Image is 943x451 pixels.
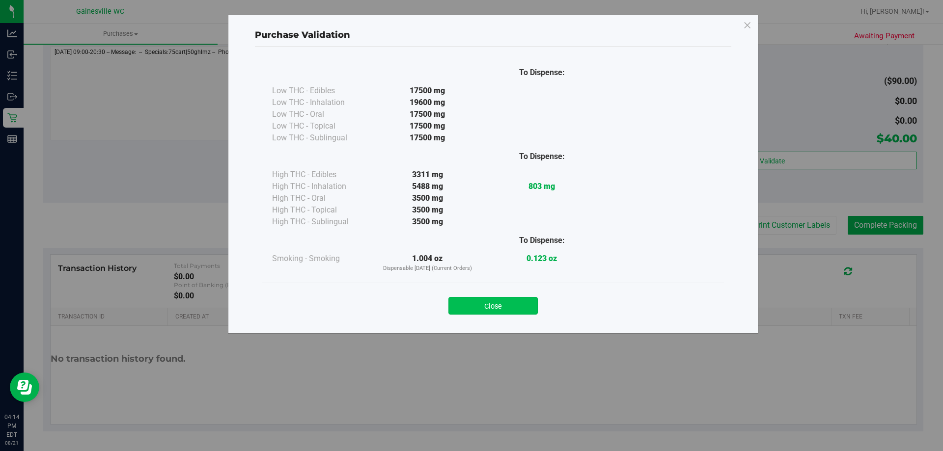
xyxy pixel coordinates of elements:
div: High THC - Sublingual [272,216,370,228]
div: Low THC - Oral [272,108,370,120]
div: High THC - Inhalation [272,181,370,192]
div: 1.004 oz [370,253,485,273]
div: Low THC - Edibles [272,85,370,97]
strong: 0.123 oz [527,254,557,263]
div: 17500 mg [370,120,485,132]
div: High THC - Oral [272,192,370,204]
div: Low THC - Topical [272,120,370,132]
div: Low THC - Inhalation [272,97,370,108]
div: 17500 mg [370,108,485,120]
div: 3311 mg [370,169,485,181]
div: 3500 mg [370,192,485,204]
div: Low THC - Sublingual [272,132,370,144]
div: 5488 mg [370,181,485,192]
div: To Dispense: [485,151,599,162]
div: 17500 mg [370,85,485,97]
div: High THC - Topical [272,204,370,216]
div: To Dispense: [485,235,599,246]
div: 3500 mg [370,216,485,228]
div: 19600 mg [370,97,485,108]
div: 3500 mg [370,204,485,216]
div: High THC - Edibles [272,169,370,181]
strong: 803 mg [528,182,555,191]
div: 17500 mg [370,132,485,144]
span: Purchase Validation [255,29,350,40]
p: Dispensable [DATE] (Current Orders) [370,265,485,273]
iframe: Resource center [10,372,39,402]
button: Close [448,297,538,315]
div: To Dispense: [485,67,599,79]
div: Smoking - Smoking [272,253,370,265]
